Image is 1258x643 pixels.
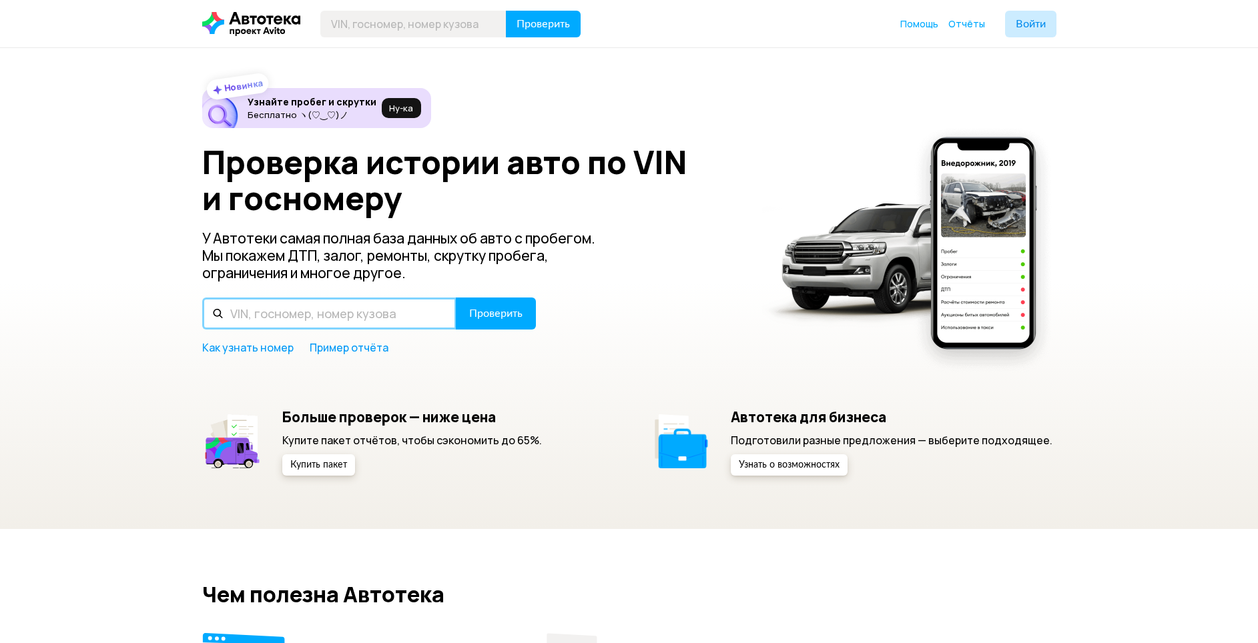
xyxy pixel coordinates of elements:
span: Узнать о возможностях [739,460,840,470]
a: Отчёты [948,17,985,31]
button: Войти [1005,11,1056,37]
button: Проверить [506,11,581,37]
p: Купите пакет отчётов, чтобы сэкономить до 65%. [282,433,542,448]
h6: Узнайте пробег и скрутки [248,96,376,108]
button: Купить пакет [282,454,355,476]
span: Ну‑ка [389,103,413,113]
span: Отчёты [948,17,985,30]
span: Купить пакет [290,460,347,470]
h2: Чем полезна Автотека [202,582,1056,606]
h5: Автотека для бизнеса [731,408,1052,426]
p: Бесплатно ヽ(♡‿♡)ノ [248,109,376,120]
span: Войти [1016,19,1046,29]
input: VIN, госномер, номер кузова [202,297,456,330]
p: Подготовили разные предложения — выберите подходящее. [731,433,1052,448]
h5: Больше проверок — ниже цена [282,408,542,426]
p: У Автотеки самая полная база данных об авто с пробегом. Мы покажем ДТП, залог, ремонты, скрутку п... [202,229,617,281]
span: Проверить [517,19,570,29]
a: Пример отчёта [310,340,388,355]
h1: Проверка истории авто по VIN и госномеру [202,144,745,216]
a: Помощь [900,17,938,31]
button: Узнать о возможностях [731,454,848,476]
a: Как узнать номер [202,340,294,355]
strong: Новинка [223,77,264,94]
span: Проверить [469,308,523,319]
input: VIN, госномер, номер кузова [320,11,507,37]
button: Проверить [456,297,536,330]
span: Помощь [900,17,938,30]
